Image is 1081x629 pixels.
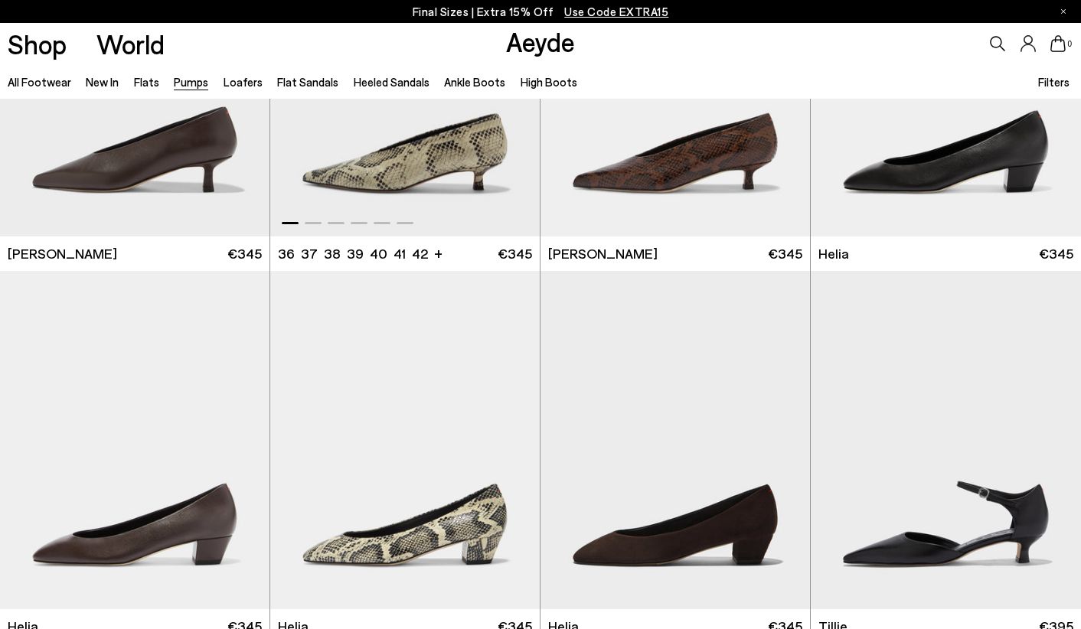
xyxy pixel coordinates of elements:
a: Flat Sandals [277,75,338,89]
li: 41 [394,244,406,263]
span: [PERSON_NAME] [548,244,658,263]
a: Helia €345 [811,236,1081,271]
li: 38 [324,244,341,263]
a: Heeled Sandals [354,75,429,89]
li: 37 [301,244,318,263]
li: 39 [347,244,364,263]
span: €345 [227,244,262,263]
span: Helia [818,244,849,263]
span: €345 [1039,244,1073,263]
a: All Footwear [8,75,71,89]
span: Filters [1038,75,1070,89]
a: Aeyde [506,25,575,57]
a: Loafers [224,75,263,89]
span: [PERSON_NAME] [8,244,117,263]
a: World [96,31,165,57]
a: 0 [1050,35,1066,52]
img: Helia Low-Cut Pumps [270,271,540,610]
a: High Boots [521,75,577,89]
span: €345 [498,244,532,263]
li: + [434,243,443,263]
img: Helia Suede Low-Cut Pumps [540,271,810,610]
p: Final Sizes | Extra 15% Off [413,2,669,21]
a: Flats [134,75,159,89]
span: Navigate to /collections/ss25-final-sizes [564,5,668,18]
li: 36 [278,244,295,263]
li: 42 [412,244,428,263]
img: Tillie Ankle Strap Pumps [811,271,1081,610]
a: [PERSON_NAME] €345 [540,236,810,271]
a: New In [86,75,119,89]
li: 40 [370,244,387,263]
ul: variant [278,244,423,263]
a: Shop [8,31,67,57]
a: Pumps [174,75,208,89]
span: €345 [768,244,802,263]
a: Ankle Boots [444,75,505,89]
span: 0 [1066,40,1073,48]
a: 36 37 38 39 40 41 42 + €345 [270,236,540,271]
